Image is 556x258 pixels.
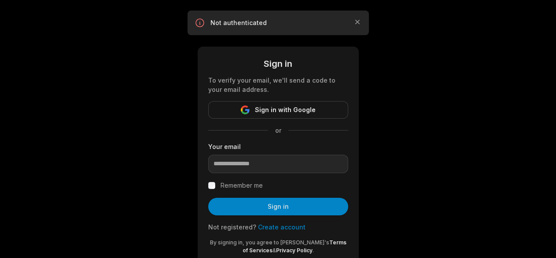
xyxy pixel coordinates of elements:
span: & [272,247,276,254]
label: Remember me [221,180,263,191]
span: Sign in with Google [255,105,316,115]
span: . [313,247,314,254]
span: By signing in, you agree to [PERSON_NAME]'s [210,239,329,246]
p: Not authenticated [210,18,346,27]
a: Terms of Services [243,239,346,254]
span: Not registered? [208,223,256,231]
span: or [268,126,288,135]
label: Your email [208,142,348,151]
a: Privacy Policy [276,247,313,254]
button: Sign in with Google [208,101,348,119]
div: To verify your email, we'll send a code to your email address. [208,76,348,94]
button: Sign in [208,198,348,215]
div: Sign in [208,57,348,70]
a: Create account [258,223,306,231]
